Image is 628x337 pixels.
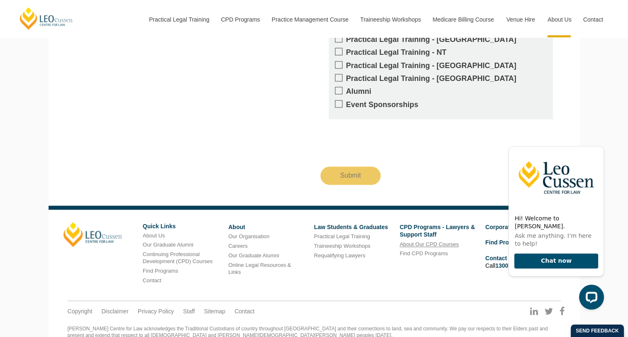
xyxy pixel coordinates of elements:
iframe: LiveChat chat widget [502,139,607,316]
a: Copyright [68,308,93,315]
a: 1300 039 031 [495,262,531,269]
a: Traineeship Workshops [354,2,426,37]
a: [PERSON_NAME] Centre for Law [19,7,74,30]
label: Event Sponsorships [335,100,547,110]
a: Requalifying Lawyers [314,252,365,259]
a: Practical Legal Training [143,2,215,37]
a: Our Graduate Alumni [228,252,279,259]
a: Staff [183,308,195,315]
a: Traineeship Workshops [314,243,370,249]
a: Our Organisation [228,233,269,239]
a: About Our CPD Courses [400,241,459,247]
a: Disclaimer [101,308,128,315]
a: Contact [577,2,609,37]
label: Practical Legal Training - [GEOGRAPHIC_DATA] [335,74,547,83]
a: Contact [143,277,161,283]
a: About [228,224,245,230]
a: Find Programs [143,268,178,274]
a: Practice Management Course [266,2,354,37]
a: Continuing Professional Development (CPD) Courses [143,251,213,264]
input: Submit [320,166,381,185]
a: Venue Hire [500,2,541,37]
a: [PERSON_NAME] [64,222,122,247]
iframe: reCAPTCHA [320,126,447,158]
a: Medicare Billing Course [426,2,500,37]
a: Careers [228,243,247,249]
li: Call [485,253,564,271]
label: Practical Legal Training - [GEOGRAPHIC_DATA] [335,61,547,71]
a: Find CPD Programs [400,250,448,256]
label: Practical Legal Training - [GEOGRAPHIC_DATA] [335,35,547,44]
a: About Us [143,232,165,239]
a: Sitemap [204,308,225,315]
a: About Us [541,2,577,37]
a: Contact [235,308,254,315]
label: Practical Legal Training - NT [335,48,547,57]
a: CPD Programs [215,2,265,37]
a: Privacy Policy [138,308,174,315]
h6: Quick Links [143,223,222,230]
a: Practical Legal Training [314,233,370,239]
label: Alumni [335,87,547,96]
a: Law Students & Graduates [314,224,388,230]
a: Contact Us [485,255,516,261]
a: Our Graduate Alumni [143,242,193,248]
a: CPD Programs - Lawyers & Support Staff [400,224,475,238]
a: Online Legal Resources & Links [228,262,291,275]
a: Find Programs [485,239,526,246]
a: Corporate Training Division [485,224,562,230]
